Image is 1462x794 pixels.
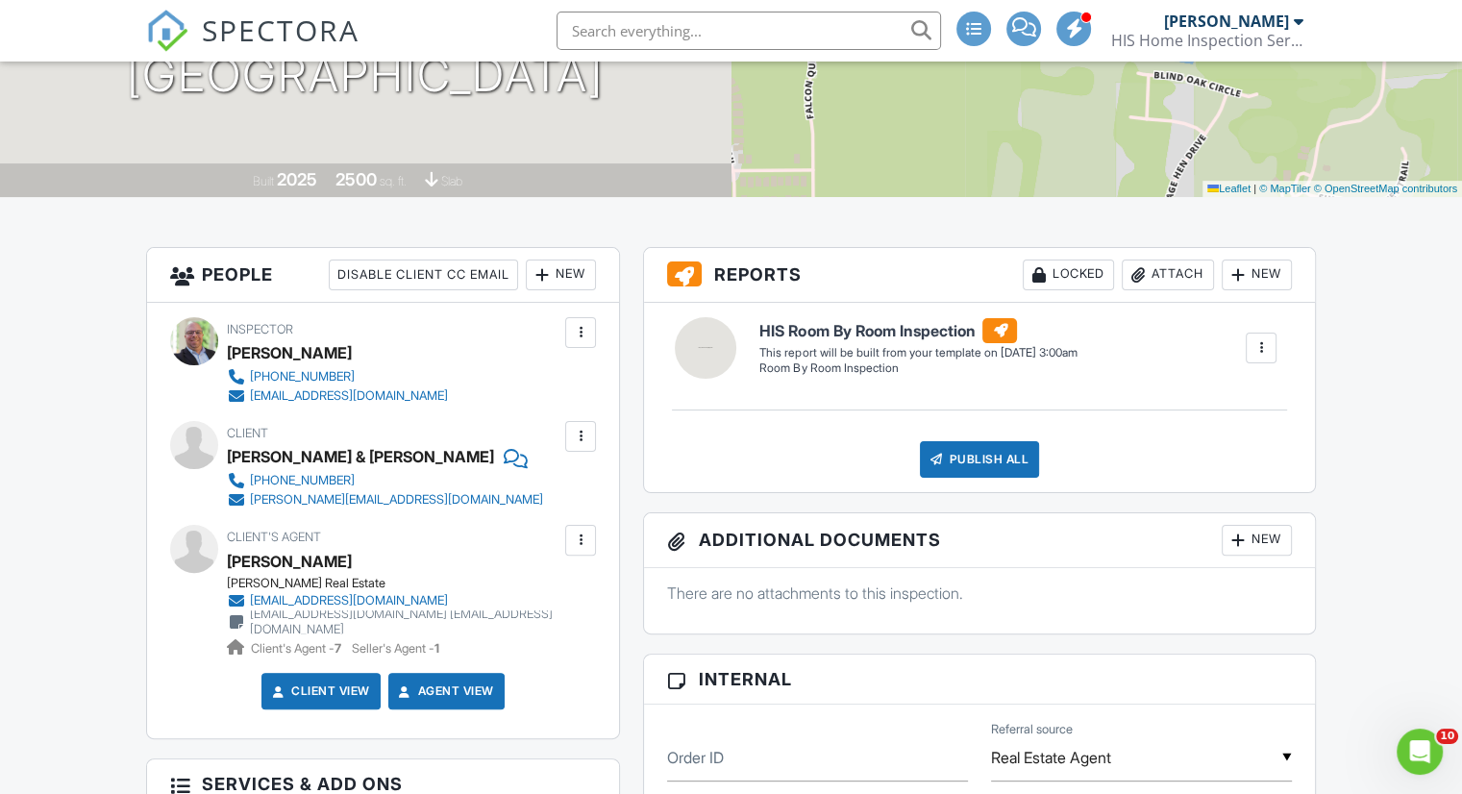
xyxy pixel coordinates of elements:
[250,369,355,385] div: [PHONE_NUMBER]
[526,260,596,290] div: New
[227,490,543,509] a: [PERSON_NAME][EMAIL_ADDRESS][DOMAIN_NAME]
[253,174,274,188] span: Built
[251,641,344,656] span: Client's Agent -
[644,513,1315,568] h3: Additional Documents
[227,576,576,591] div: [PERSON_NAME] Real Estate
[227,530,321,544] span: Client's Agent
[1397,729,1443,775] iframe: Intercom live chat
[227,426,268,440] span: Client
[759,345,1077,360] div: This report will be built from your template on [DATE] 3:00am
[1222,525,1292,556] div: New
[1207,183,1251,194] a: Leaflet
[250,492,543,508] div: [PERSON_NAME][EMAIL_ADDRESS][DOMAIN_NAME]
[991,721,1073,738] label: Referral source
[759,318,1077,343] h6: HIS Room By Room Inspection
[920,441,1040,478] div: Publish All
[1253,183,1256,194] span: |
[250,473,355,488] div: [PHONE_NUMBER]
[202,10,359,50] span: SPECTORA
[759,360,1077,377] div: Room By Room Inspection
[1436,729,1458,744] span: 10
[434,641,439,656] strong: 1
[335,641,341,656] strong: 7
[380,174,407,188] span: sq. ft.
[557,12,941,50] input: Search everything...
[644,655,1315,705] h3: Internal
[146,26,359,66] a: SPECTORA
[644,248,1315,303] h3: Reports
[1023,260,1114,290] div: Locked
[1111,31,1303,50] div: HIS Home Inspection Services
[227,338,352,367] div: [PERSON_NAME]
[227,322,293,336] span: Inspector
[667,583,1292,604] p: There are no attachments to this inspection.
[441,174,462,188] span: slab
[1314,183,1457,194] a: © OpenStreetMap contributors
[146,10,188,52] img: The Best Home Inspection Software - Spectora
[227,367,448,386] a: [PHONE_NUMBER]
[147,248,619,303] h3: People
[227,547,352,576] a: [PERSON_NAME]
[1222,260,1292,290] div: New
[227,442,494,471] div: [PERSON_NAME] & [PERSON_NAME]
[335,169,377,189] div: 2500
[329,260,518,290] div: Disable Client CC Email
[1164,12,1289,31] div: [PERSON_NAME]
[250,593,448,608] div: [EMAIL_ADDRESS][DOMAIN_NAME]
[227,471,543,490] a: [PHONE_NUMBER]
[227,591,560,610] a: [EMAIL_ADDRESS][DOMAIN_NAME]
[227,386,448,406] a: [EMAIL_ADDRESS][DOMAIN_NAME]
[268,682,370,701] a: Client View
[250,388,448,404] div: [EMAIL_ADDRESS][DOMAIN_NAME]
[667,747,724,768] label: Order ID
[395,682,494,701] a: Agent View
[1259,183,1311,194] a: © MapTiler
[277,169,317,189] div: 2025
[1122,260,1214,290] div: Attach
[352,641,439,656] span: Seller's Agent -
[250,607,560,637] div: [EMAIL_ADDRESS][DOMAIN_NAME] [EMAIL_ADDRESS][DOMAIN_NAME]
